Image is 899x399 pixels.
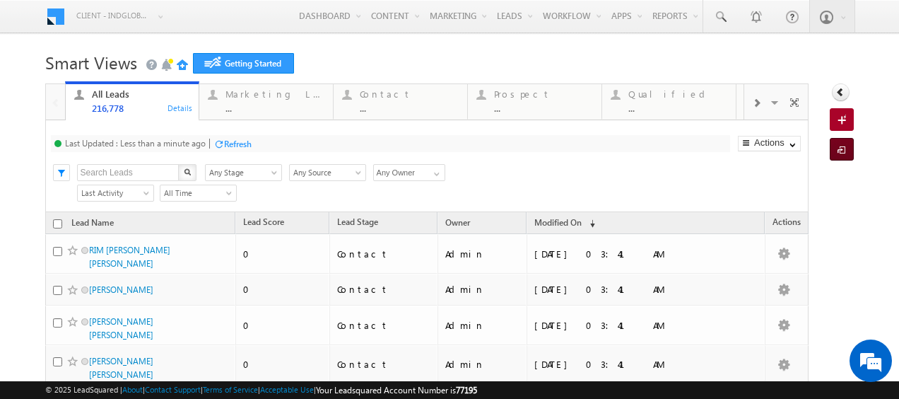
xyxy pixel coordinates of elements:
input: Search Leads [77,164,180,181]
div: Admin [445,319,520,332]
div: Minimize live chat window [232,7,266,41]
a: [PERSON_NAME] [89,284,153,295]
a: Lead Score [236,214,291,233]
a: RIM [PERSON_NAME] [PERSON_NAME] [89,245,170,269]
a: About [122,385,143,394]
div: [DATE] 03:41 AM [534,248,729,260]
a: [PERSON_NAME] [PERSON_NAME] [89,356,153,380]
a: Last Activity [77,185,154,202]
a: Acceptable Use [260,385,314,394]
span: Smart Views [45,51,137,74]
a: Prospect... [467,84,602,120]
span: Last Activity [78,187,149,199]
span: Lead Score [243,216,284,227]
span: Any Source [290,166,361,179]
div: Owner Filter [373,163,444,181]
span: (sorted descending) [584,218,595,229]
span: © 2025 LeadSquared | | | | | [45,383,477,397]
div: ... [225,103,324,113]
a: Any Stage [205,164,282,181]
div: Lead Source Filter [289,163,366,181]
div: 0 [243,248,323,260]
a: [PERSON_NAME] [PERSON_NAME] [89,316,153,340]
div: 0 [243,319,323,332]
a: Modified On (sorted descending) [527,214,602,233]
a: Terms of Service [203,385,258,394]
span: Actions [765,214,808,233]
div: ... [360,103,459,113]
a: Show All Items [426,165,444,179]
a: Marketing Leads... [199,84,334,120]
div: Qualified [628,88,727,100]
div: Contact [337,248,432,260]
div: Refresh [224,139,252,149]
a: Lead Name [64,215,121,233]
div: Admin [445,248,520,260]
span: Your Leadsquared Account Number is [316,385,477,395]
div: Contact [337,283,432,296]
div: Contact [337,358,432,371]
div: Contact [337,319,432,332]
span: All Time [160,187,232,199]
textarea: Type your message and hit 'Enter' [18,131,258,294]
div: 216,778 [92,103,191,113]
a: Qualified... [601,84,736,120]
div: ... [628,103,727,113]
span: Lead Stage [337,216,378,227]
div: Contact [360,88,459,100]
div: Lead Stage Filter [205,163,282,181]
a: Contact Support [145,385,201,394]
span: Modified On [534,217,582,228]
span: Client - indglobal2 (77195) [76,8,151,23]
a: All Time [160,185,237,202]
div: [DATE] 03:41 AM [534,319,729,332]
span: 77195 [456,385,477,395]
div: Last Updated : Less than a minute ago [65,138,206,149]
div: All Leads [92,88,191,100]
div: Details [167,101,194,114]
div: 0 [243,358,323,371]
a: Getting Started [193,53,294,74]
img: Search [184,168,191,175]
input: Type to Search [373,164,445,181]
a: Contact... [333,84,468,120]
div: Prospect [494,88,593,100]
span: Owner [445,217,470,228]
div: [DATE] 03:41 AM [534,358,729,371]
div: [DATE] 03:41 AM [534,283,729,296]
a: Lead Stage [330,214,385,233]
div: Admin [445,358,520,371]
button: Actions [738,136,801,151]
input: Check all records [53,219,62,229]
div: Admin [445,283,520,296]
span: Any Stage [206,166,277,179]
div: 0 [243,283,323,296]
a: Any Source [289,164,366,181]
a: All Leads216,778Details [65,81,200,121]
em: Start Chat [192,306,257,325]
div: ... [494,103,593,113]
div: Chat with us now [74,74,237,93]
div: Marketing Leads [225,88,324,100]
img: d_60004797649_company_0_60004797649 [24,74,59,93]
